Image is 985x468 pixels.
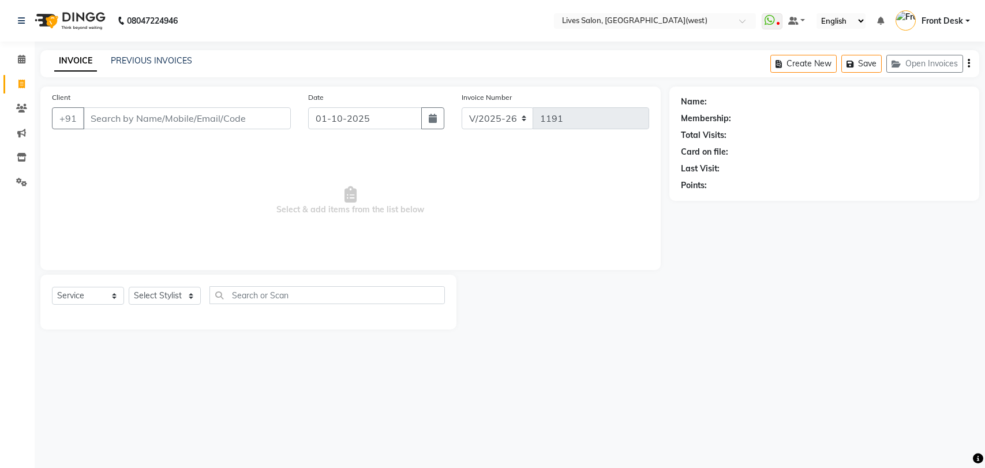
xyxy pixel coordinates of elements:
div: Membership: [681,113,731,125]
a: INVOICE [54,51,97,72]
button: +91 [52,107,84,129]
span: Select & add items from the list below [52,143,649,259]
div: Card on file: [681,146,728,158]
label: Invoice Number [462,92,512,103]
input: Search by Name/Mobile/Email/Code [83,107,291,129]
div: Name: [681,96,707,108]
span: Front Desk [922,15,963,27]
button: Create New [770,55,837,73]
label: Date [308,92,324,103]
div: Total Visits: [681,129,726,141]
div: Points: [681,179,707,192]
button: Open Invoices [886,55,963,73]
img: Front Desk [896,10,916,31]
button: Save [841,55,882,73]
input: Search or Scan [209,286,445,304]
div: Last Visit: [681,163,720,175]
img: logo [29,5,108,37]
a: PREVIOUS INVOICES [111,55,192,66]
label: Client [52,92,70,103]
b: 08047224946 [127,5,178,37]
